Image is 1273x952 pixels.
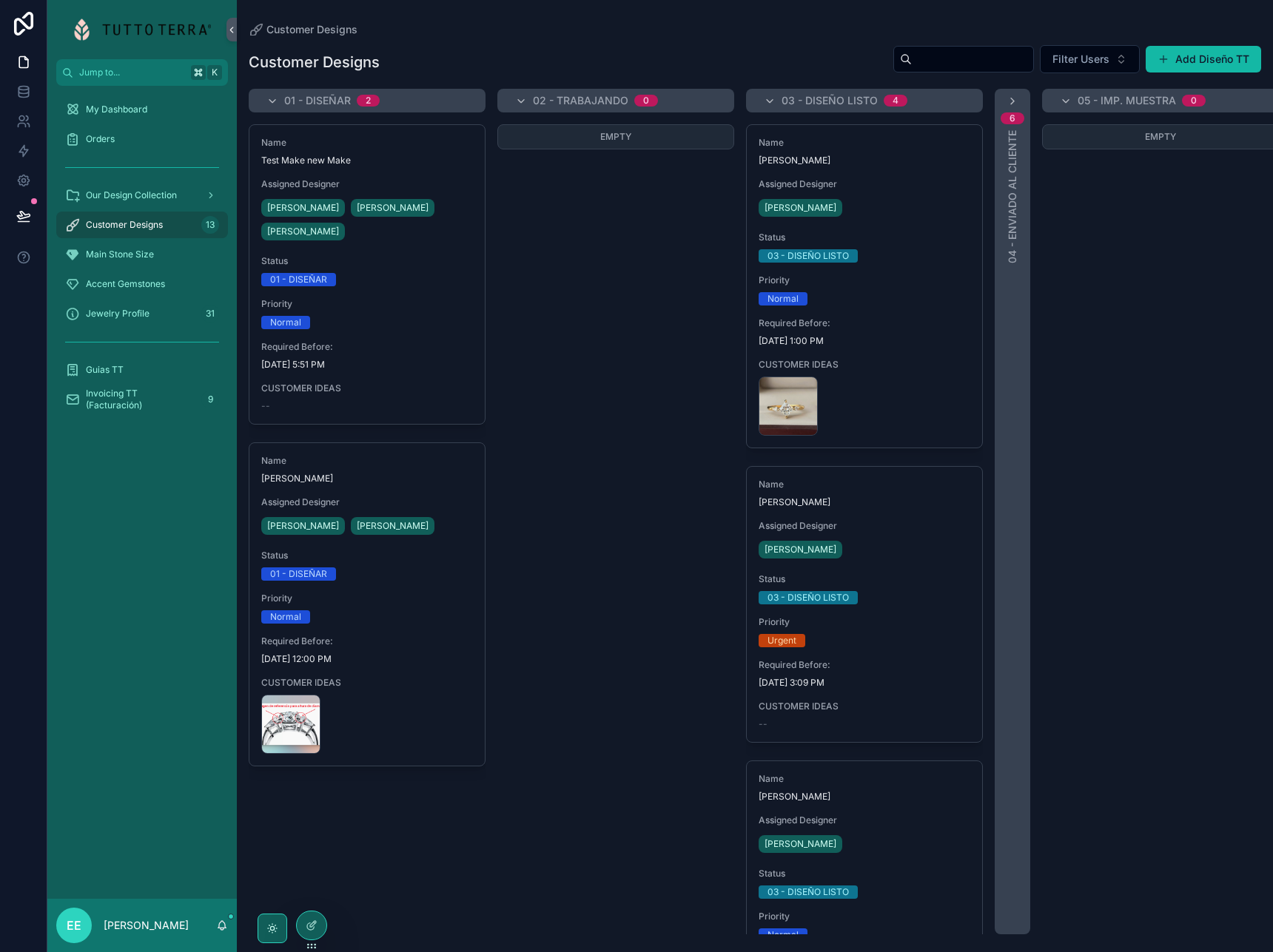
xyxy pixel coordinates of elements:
span: [PERSON_NAME] [765,838,836,850]
span: -- [759,718,768,730]
span: [PERSON_NAME] [267,520,339,532]
div: Urgent [768,634,796,647]
span: [DATE] 5:51 PM [261,359,473,371]
a: Jewelry Profile31 [56,300,228,327]
span: Status [759,232,970,243]
span: 02 - TRABAJANDO [533,93,628,108]
span: Main Stone Size [86,249,154,260]
span: EE [67,916,81,934]
span: [PERSON_NAME] [267,226,339,237]
button: Select Button [1040,45,1140,73]
a: Our Design Collection [56,182,228,209]
span: [PERSON_NAME] [357,202,429,214]
div: Normal [768,292,799,305]
span: Orders [86,133,115,145]
span: CUSTOMER IDEAS [261,677,473,689]
a: My Dashboard [56,96,228,123]
span: Assigned Designer [759,520,970,532]
span: Assigned Designer [759,178,970,190]
a: Name[PERSON_NAME]Assigned Designer[PERSON_NAME]Status03 - DISEÑO LISTOPriorityUrgentRequired Befo... [746,466,983,743]
span: Name [759,479,970,490]
span: [PERSON_NAME] [765,202,836,214]
span: [DATE] 12:00 PM [261,653,473,665]
a: Name[PERSON_NAME]Assigned Designer[PERSON_NAME]Status03 - DISEÑO LISTOPriorityNormalRequired Befo... [746,124,983,448]
span: Status [261,255,473,267]
a: Guias TT [56,357,228,383]
span: Priority [759,911,970,922]
span: Name [759,137,970,149]
span: Name [759,773,970,785]
a: Invoicing TT (Facturación)9 [56,386,228,413]
span: Status [261,550,473,561]
div: 03 - DISEÑO LISTO [768,249,849,263]
span: Jump to... [79,67,185,78]
span: Name [261,137,473,149]
span: CUSTOMER IDEAS [759,359,970,371]
span: Accent Gemstones [86,278,165,290]
span: [DATE] 3:09 PM [759,677,970,689]
span: Name [261,455,473,467]
span: -- [261,400,270,412]
div: 31 [201,305,219,323]
span: [PERSON_NAME] [267,202,339,214]
span: CUSTOMER IDEAS [759,701,970,712]
span: Required Before: [261,341,473,353]
button: Add Diseño TT [1146,46,1261,72]
span: Guias TT [86,364,124,376]
span: 03 - DISEÑO LISTO [782,93,878,108]
span: Required Before: [261,635,473,647]
span: Invoicing TT (Facturación) [86,388,195,411]
a: Name[PERSON_NAME]Assigned Designer[PERSON_NAME][PERSON_NAME]Status01 - DISEÑARPriorityNormalRequi... [249,442,486,766]
button: Jump to...K [56,59,228,86]
a: NameTest Make new MakeAssigned Designer[PERSON_NAME][PERSON_NAME][PERSON_NAME]Status01 - DISEÑARP... [249,124,486,425]
span: CUSTOMER IDEAS [261,382,473,394]
h1: Customer Designs [249,52,380,72]
div: 03 - DISEÑO LISTO [768,885,849,899]
span: Test Make new Make [261,155,473,166]
div: 03 - DISEÑO LISTO [768,591,849,604]
span: Assigned Designer [261,178,473,190]
div: 0 [643,95,649,107]
a: Customer Designs13 [56,212,228,238]
span: Empty [1145,131,1176,142]
div: Normal [270,316,301,329]
span: Customer Designs [86,219,163,231]
div: 01 - DISEÑAR [270,273,327,286]
span: 05 - IMP. MUESTRA [1078,93,1176,108]
a: Main Stone Size [56,241,228,268]
span: 01 - DISEÑAR [284,93,351,108]
span: [PERSON_NAME] [759,791,970,803]
span: Priority [759,274,970,286]
div: 01 - DISEÑAR [270,567,327,581]
span: Customer Designs [266,22,357,37]
span: [PERSON_NAME] [759,155,970,166]
span: Priority [759,616,970,628]
span: [PERSON_NAME] [759,496,970,508]
div: 4 [893,95,899,107]
div: 13 [201,216,219,234]
span: Status [759,868,970,880]
div: Normal [270,610,301,624]
div: 9 [201,391,219,408]
span: My Dashboard [86,104,147,115]
img: App logo [73,18,211,41]
a: Orders [56,126,228,152]
div: Normal [768,928,799,942]
span: Required Before: [759,317,970,329]
span: Required Before: [759,659,970,671]
span: [DATE] 1:00 PM [759,335,970,347]
div: 0 [1191,95,1197,107]
span: Jewelry Profile [86,308,150,320]
span: [PERSON_NAME] [261,473,473,485]
div: scrollable content [47,86,237,432]
span: 04 - ENVIADO AL CLIENTE [1005,130,1020,263]
span: Status [759,573,970,585]
a: Customer Designs [249,22,357,37]
span: Assigned Designer [759,814,970,826]
a: Accent Gemstones [56,271,228,297]
span: Our Design Collection [86,189,177,201]
p: [PERSON_NAME] [104,918,189,933]
span: Empty [600,131,631,142]
span: [PERSON_NAME] [357,520,429,532]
